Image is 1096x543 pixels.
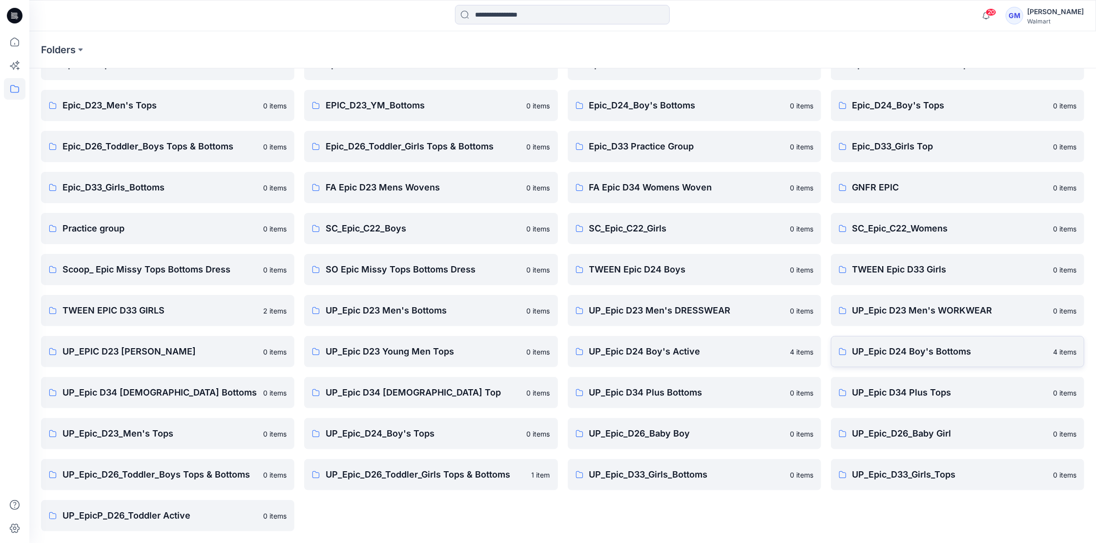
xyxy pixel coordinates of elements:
p: 0 items [263,224,287,234]
a: UP_Epic D24 Boy's Active4 items [568,336,821,367]
p: 0 items [527,388,550,398]
a: UP_Epic_D26_Toddler_Girls Tops & Bottoms1 item [304,459,558,490]
p: 0 items [790,142,813,152]
p: 4 items [790,347,813,357]
a: TWEEN Epic D24 Boys0 items [568,254,821,285]
p: Practice group [62,222,257,235]
p: UP_Epic_D26_Baby Boy [589,427,784,440]
p: UP_Epic_D33_Girls_Bottoms [589,468,784,481]
a: GNFR EPIC0 items [831,172,1084,203]
a: TWEEN Epic D33 Girls0 items [831,254,1084,285]
p: 0 items [527,429,550,439]
p: UP_Epic D23 Young Men Tops [326,345,520,358]
p: UP_EPIC D23 [PERSON_NAME] [62,345,257,358]
p: TWEEN Epic D33 Girls [852,263,1047,276]
p: 0 items [263,347,287,357]
p: 0 items [263,470,287,480]
a: Epic_D33_Girls Top0 items [831,131,1084,162]
p: UP_Epic D24 Boy's Active [589,345,784,358]
p: 0 items [1053,388,1076,398]
a: Scoop_ Epic Missy Tops Bottoms Dress0 items [41,254,294,285]
a: UP_Epic_D33_Girls_Bottoms0 items [568,459,821,490]
p: Epic_D33 Practice Group [589,140,784,153]
p: 0 items [527,265,550,275]
p: Epic_D26_Toddler_Boys Tops & Bottoms [62,140,257,153]
p: Epic_D33_Girls Top [852,140,1047,153]
p: Epic_D23_Men's Tops [62,99,257,112]
p: UP_EpicP_D26_Toddler Active [62,509,257,522]
a: UP_Epic D34 Plus Tops0 items [831,377,1084,408]
a: Epic_D33 Practice Group0 items [568,131,821,162]
p: 0 items [527,347,550,357]
a: SC_Epic_C22_Womens0 items [831,213,1084,244]
p: 0 items [790,101,813,111]
p: 0 items [1053,101,1076,111]
p: 0 items [263,101,287,111]
p: Epic_D26_Toddler_Girls Tops & Bottoms [326,140,520,153]
a: SC_Epic_C22_Boys0 items [304,213,558,244]
a: UP_Epic D24 Boy's Bottoms4 items [831,336,1084,367]
p: 0 items [790,183,813,193]
a: UP_EPIC D23 [PERSON_NAME]0 items [41,336,294,367]
a: Folders [41,43,76,57]
p: UP_Epic D24 Boy's Bottoms [852,345,1047,358]
a: Epic_D24_Boy's Bottoms0 items [568,90,821,121]
p: 2 items [263,306,287,316]
p: 0 items [527,306,550,316]
p: FA Epic D34 Womens Woven [589,181,784,194]
a: Epic_D24_Boy's Tops0 items [831,90,1084,121]
a: UP_Epic_D26_Toddler_Boys Tops & Bottoms0 items [41,459,294,490]
a: UP_Epic_D23_Men's Tops0 items [41,418,294,449]
p: UP_Epic D34 [DEMOGRAPHIC_DATA] Top [326,386,520,399]
p: 0 items [790,429,813,439]
a: UP_Epic_D24_Boy's Tops0 items [304,418,558,449]
p: 0 items [527,224,550,234]
p: 0 items [1053,306,1076,316]
p: SC_Epic_C22_Girls [589,222,784,235]
a: Epic_D33_Girls_Bottoms0 items [41,172,294,203]
a: EPIC_D23_YM_Bottoms0 items [304,90,558,121]
p: 0 items [263,265,287,275]
p: 0 items [790,265,813,275]
p: UP_Epic D34 [DEMOGRAPHIC_DATA] Bottoms [62,386,257,399]
p: EPIC_D23_YM_Bottoms [326,99,520,112]
p: 0 items [1053,183,1076,193]
p: UP_Epic D23 Men's DRESSWEAR [589,304,784,317]
a: UP_EpicP_D26_Toddler Active0 items [41,500,294,531]
p: UP_Epic D34 Plus Bottoms [589,386,784,399]
p: 0 items [527,142,550,152]
p: TWEEN Epic D24 Boys [589,263,784,276]
a: FA Epic D34 Womens Woven0 items [568,172,821,203]
p: 0 items [790,470,813,480]
p: 4 items [1053,347,1076,357]
p: 0 items [263,183,287,193]
a: Epic_D23_Men's Tops0 items [41,90,294,121]
p: 0 items [790,224,813,234]
a: TWEEN EPIC D33 GIRLS2 items [41,295,294,326]
p: UP_Epic_D24_Boy's Tops [326,427,520,440]
p: UP_Epic D23 Men's WORKWEAR [852,304,1047,317]
p: TWEEN EPIC D33 GIRLS [62,304,257,317]
a: UP_Epic_D26_Baby Boy0 items [568,418,821,449]
p: 0 items [1053,429,1076,439]
p: UP_Epic D23 Men's Bottoms [326,304,520,317]
p: 0 items [1053,470,1076,480]
p: SO Epic Missy Tops Bottoms Dress [326,263,520,276]
p: Epic_D24_Boy's Bottoms [589,99,784,112]
p: UP_Epic D34 Plus Tops [852,386,1047,399]
p: UP_Epic_D33_Girls_Tops [852,468,1047,481]
a: UP_Epic D23 Men's Bottoms0 items [304,295,558,326]
p: UP_Epic_D26_Baby Girl [852,427,1047,440]
a: UP_Epic D23 Young Men Tops0 items [304,336,558,367]
p: 0 items [527,183,550,193]
a: UP_Epic D34 [DEMOGRAPHIC_DATA] Bottoms0 items [41,377,294,408]
p: GNFR EPIC [852,181,1047,194]
p: UP_Epic_D23_Men's Tops [62,427,257,440]
a: UP_Epic D23 Men's WORKWEAR0 items [831,295,1084,326]
p: 1 item [532,470,550,480]
div: Walmart [1027,18,1084,25]
p: FA Epic D23 Mens Wovens [326,181,520,194]
p: Scoop_ Epic Missy Tops Bottoms Dress [62,263,257,276]
a: Epic_D26_Toddler_Girls Tops & Bottoms0 items [304,131,558,162]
